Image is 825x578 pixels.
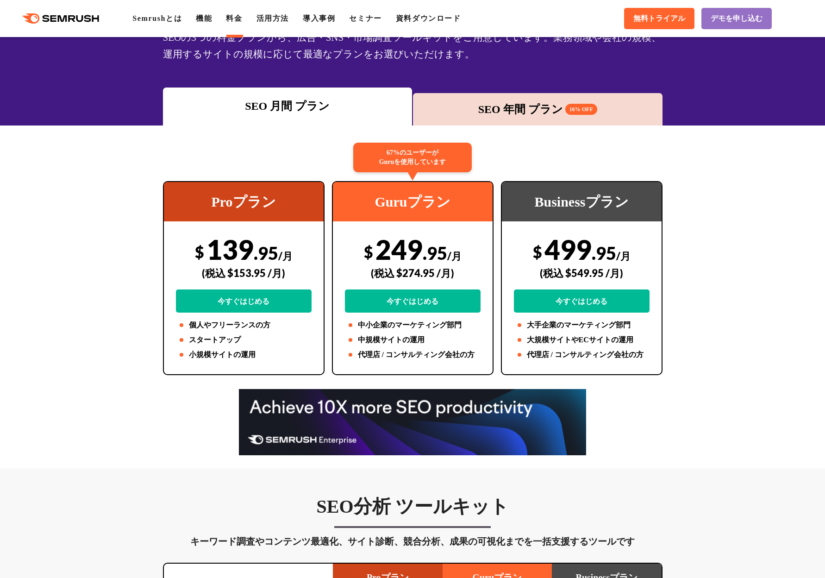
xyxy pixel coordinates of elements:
a: 今すぐはじめる [345,289,481,313]
a: 活用方法 [256,14,289,22]
span: .95 [592,242,616,264]
li: 小規模サイトの運用 [176,349,312,360]
div: 249 [345,233,481,313]
span: $ [533,242,542,261]
a: セミナー [349,14,381,22]
div: SEO 年間 プラン [418,101,658,118]
a: 資料ダウンロード [396,14,461,22]
li: スタートアップ [176,334,312,346]
li: 個人やフリーランスの方 [176,320,312,331]
span: .95 [423,242,447,264]
a: 機能 [196,14,212,22]
span: 無料トライアル [633,14,685,24]
span: /月 [278,250,293,262]
span: 16% OFF [565,104,597,115]
li: 代理店 / コンサルティング会社の方 [345,349,481,360]
span: /月 [447,250,462,262]
a: Semrushとは [132,14,182,22]
a: デモを申し込む [701,8,772,29]
span: .95 [254,242,278,264]
li: 大規模サイトやECサイトの運用 [514,334,650,346]
div: (税込 $274.95 /月) [345,257,481,289]
div: 139 [176,233,312,313]
li: 大手企業のマーケティング部門 [514,320,650,331]
li: 中規模サイトの運用 [345,334,481,346]
a: 無料トライアル [624,8,694,29]
div: (税込 $549.95 /月) [514,257,650,289]
a: 今すぐはじめる [176,289,312,313]
li: 中小企業のマーケティング部門 [345,320,481,331]
span: $ [364,242,373,261]
div: 67%のユーザーが Guruを使用しています [353,143,472,172]
span: /月 [616,250,631,262]
div: 499 [514,233,650,313]
div: (税込 $153.95 /月) [176,257,312,289]
div: SEO 月間 プラン [168,98,408,114]
li: 代理店 / コンサルティング会社の方 [514,349,650,360]
div: キーワード調査やコンテンツ最適化、サイト診断、競合分析、成果の可視化までを一括支援するツールです [163,534,662,549]
span: $ [195,242,204,261]
div: Guruプラン [333,182,493,221]
span: デモを申し込む [711,14,762,24]
a: 今すぐはじめる [514,289,650,313]
a: 導入事例 [303,14,335,22]
div: Businessプラン [502,182,662,221]
a: 料金 [226,14,242,22]
div: SEOの3つの料金プランから、広告・SNS・市場調査ツールキットをご用意しています。業務領域や会社の規模、運用するサイトの規模に応じて最適なプランをお選びいただけます。 [163,29,662,63]
div: Proプラン [164,182,324,221]
h3: SEO分析 ツールキット [163,495,662,518]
